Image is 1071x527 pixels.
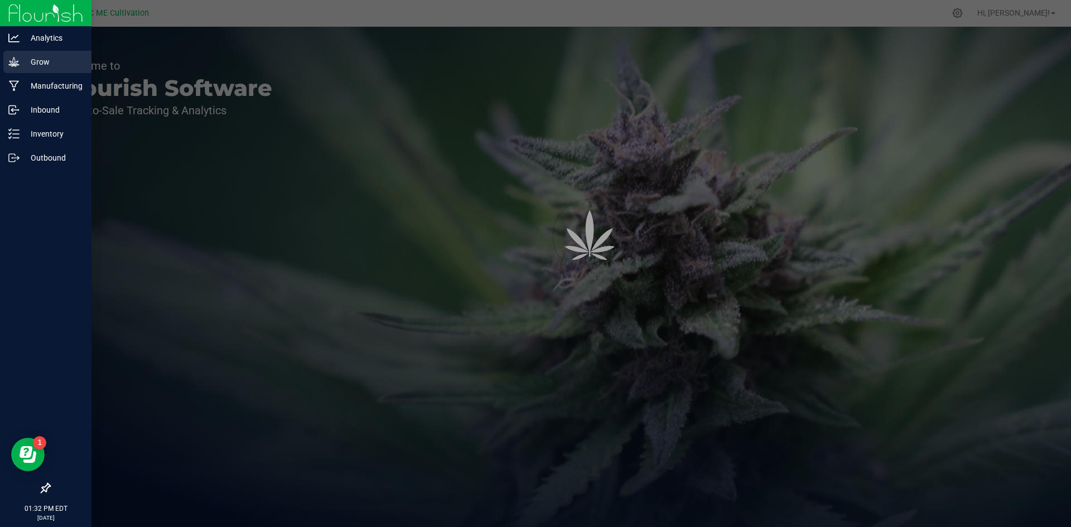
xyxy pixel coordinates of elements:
[8,80,20,91] inline-svg: Manufacturing
[11,438,45,471] iframe: Resource center
[20,79,86,93] p: Manufacturing
[8,104,20,115] inline-svg: Inbound
[20,103,86,117] p: Inbound
[20,127,86,141] p: Inventory
[20,151,86,165] p: Outbound
[8,56,20,67] inline-svg: Grow
[5,514,86,522] p: [DATE]
[8,128,20,139] inline-svg: Inventory
[33,436,46,449] iframe: Resource center unread badge
[8,152,20,163] inline-svg: Outbound
[5,504,86,514] p: 01:32 PM EDT
[20,55,86,69] p: Grow
[8,32,20,43] inline-svg: Analytics
[20,31,86,45] p: Analytics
